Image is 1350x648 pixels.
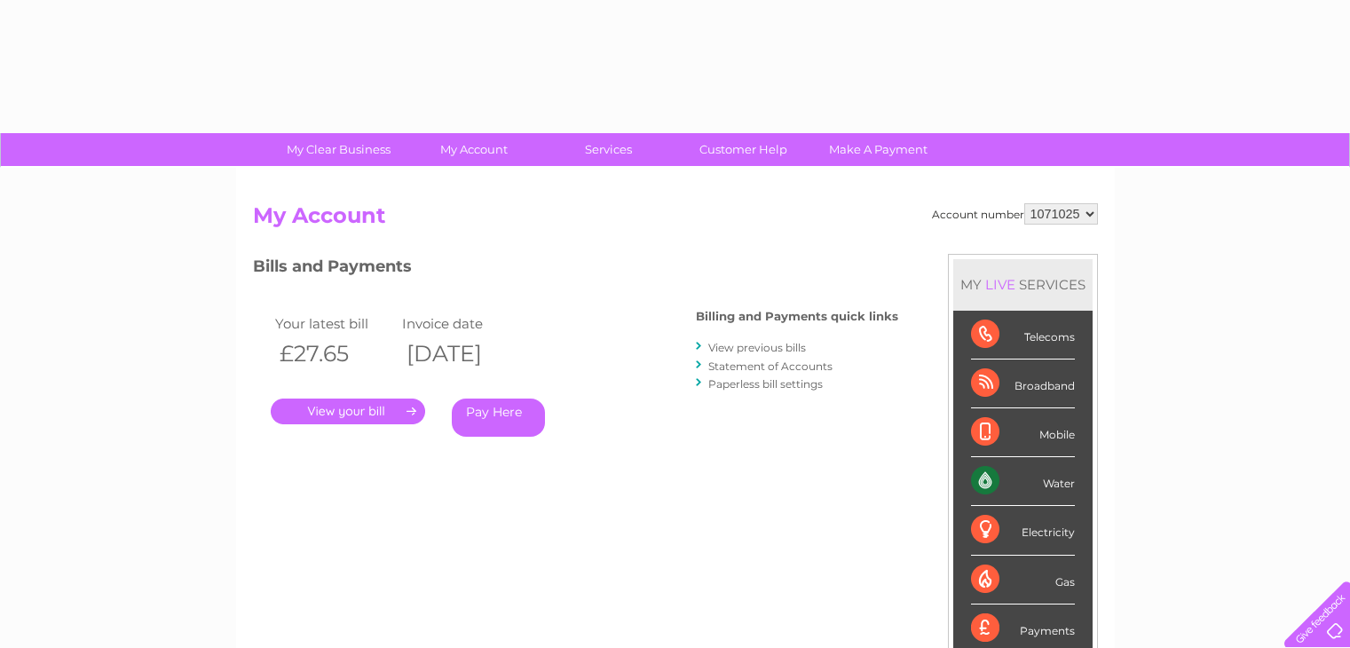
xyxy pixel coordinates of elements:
[398,336,525,372] th: [DATE]
[708,360,833,373] a: Statement of Accounts
[971,556,1075,605] div: Gas
[398,312,525,336] td: Invoice date
[253,254,898,285] h3: Bills and Payments
[452,399,545,437] a: Pay Here
[971,408,1075,457] div: Mobile
[971,506,1075,555] div: Electricity
[271,399,425,424] a: .
[535,133,682,166] a: Services
[400,133,547,166] a: My Account
[971,360,1075,408] div: Broadband
[708,377,823,391] a: Paperless bill settings
[971,457,1075,506] div: Water
[971,311,1075,360] div: Telecoms
[708,341,806,354] a: View previous bills
[271,312,399,336] td: Your latest bill
[805,133,951,166] a: Make A Payment
[696,310,898,323] h4: Billing and Payments quick links
[265,133,412,166] a: My Clear Business
[932,203,1098,225] div: Account number
[271,336,399,372] th: £27.65
[953,259,1093,310] div: MY SERVICES
[982,276,1019,293] div: LIVE
[670,133,817,166] a: Customer Help
[253,203,1098,237] h2: My Account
